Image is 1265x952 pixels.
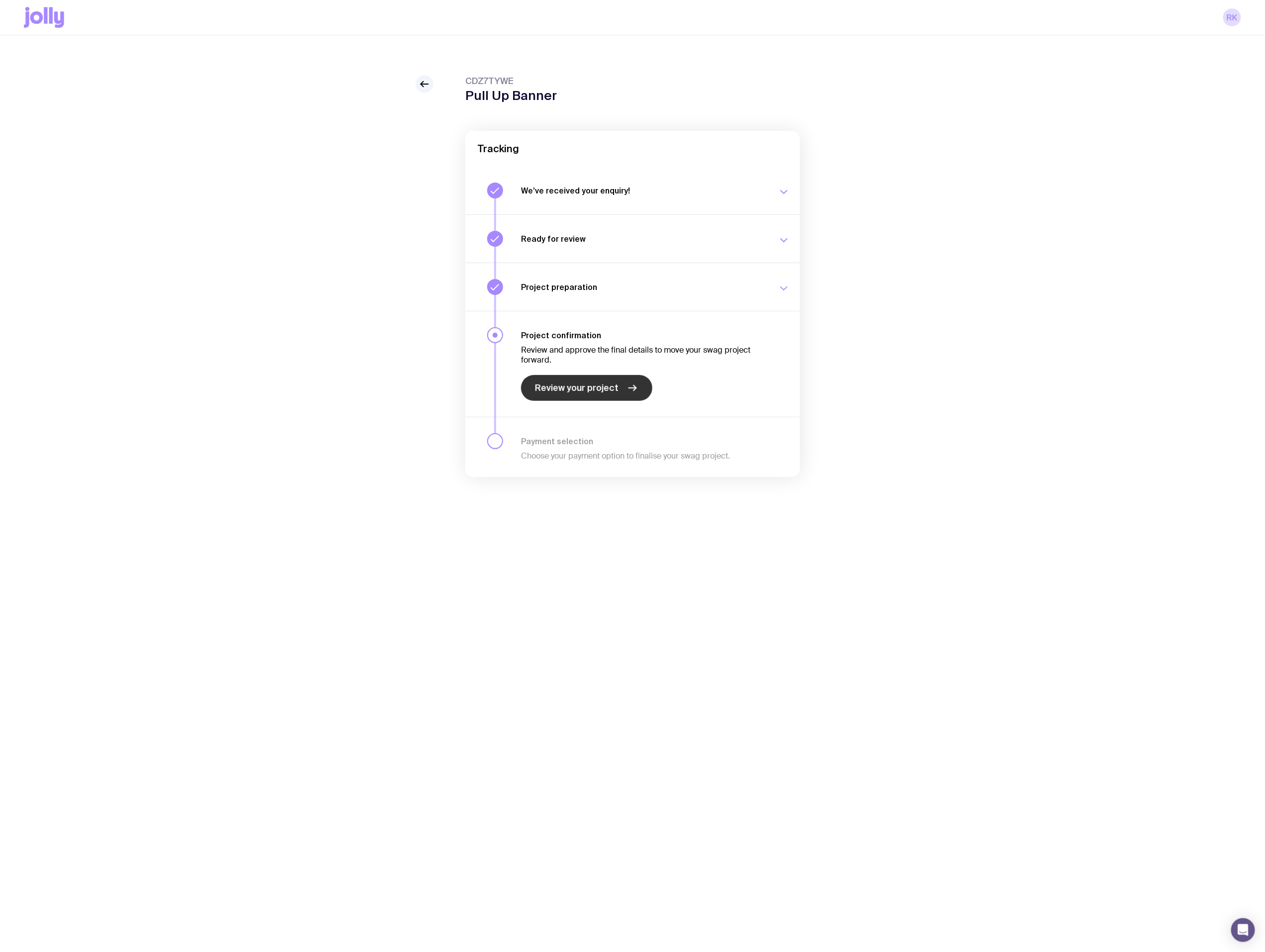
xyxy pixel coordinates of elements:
button: Project preparation [465,263,800,311]
button: We’ve received your enquiry! [465,167,800,214]
p: Review and approve the final details to move your swag project forward. [521,345,766,365]
a: Review your project [521,375,652,401]
h3: We’ve received your enquiry! [521,186,766,195]
h1: Pull Up Banner [465,88,557,103]
span: Review your project [535,382,619,394]
p: Choose your payment option to finalise your swag project. [521,451,766,461]
span: CDZ7TYWE [465,75,557,87]
h2: Tracking [477,143,788,155]
h3: Ready for review [521,234,766,244]
h3: Project preparation [521,282,766,292]
h3: Payment selection [521,436,766,446]
a: RK [1223,8,1241,26]
button: Ready for review [465,214,800,263]
h3: Project confirmation [521,330,766,340]
div: Open Intercom Messenger [1231,918,1255,942]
